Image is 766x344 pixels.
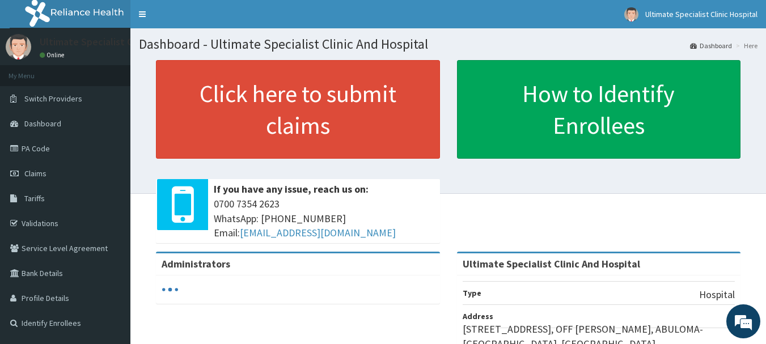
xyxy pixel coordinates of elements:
[162,281,179,298] svg: audio-loading
[624,7,638,22] img: User Image
[214,182,369,196] b: If you have any issue, reach us on:
[699,287,735,302] p: Hospital
[645,9,757,19] span: Ultimate Specialist Clinic Hospital
[139,37,757,52] h1: Dashboard - Ultimate Specialist Clinic And Hospital
[24,94,82,104] span: Switch Providers
[690,41,732,50] a: Dashboard
[24,168,46,179] span: Claims
[733,41,757,50] li: Here
[24,193,45,203] span: Tariffs
[463,257,640,270] strong: Ultimate Specialist Clinic And Hospital
[156,60,440,159] a: Click here to submit claims
[6,34,31,60] img: User Image
[40,51,67,59] a: Online
[214,197,434,240] span: 0700 7354 2623 WhatsApp: [PHONE_NUMBER] Email:
[463,288,481,298] b: Type
[457,60,741,159] a: How to Identify Enrollees
[463,311,493,321] b: Address
[40,37,191,47] p: Ultimate Specialist Clinic Hospital
[24,118,61,129] span: Dashboard
[162,257,230,270] b: Administrators
[240,226,396,239] a: [EMAIL_ADDRESS][DOMAIN_NAME]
